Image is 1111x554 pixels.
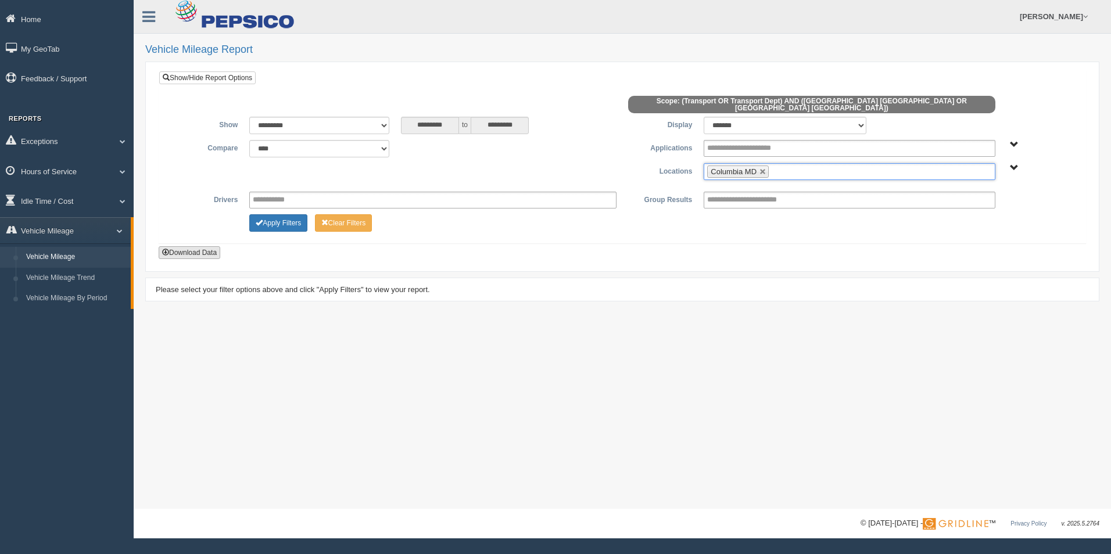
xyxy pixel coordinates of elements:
[168,117,243,131] label: Show
[159,246,220,259] button: Download Data
[459,117,471,134] span: to
[628,96,995,113] span: Scope: (Transport OR Transport Dept) AND ([GEOGRAPHIC_DATA] [GEOGRAPHIC_DATA] OR [GEOGRAPHIC_DATA...
[622,117,698,131] label: Display
[168,140,243,154] label: Compare
[861,517,1099,530] div: © [DATE]-[DATE] - ™
[1010,520,1047,527] a: Privacy Policy
[711,167,757,176] span: Columbia MD
[145,44,1099,56] h2: Vehicle Mileage Report
[622,163,698,177] label: Locations
[168,192,243,206] label: Drivers
[156,285,430,294] span: Please select your filter options above and click "Apply Filters" to view your report.
[622,140,698,154] label: Applications
[21,268,131,289] a: Vehicle Mileage Trend
[249,214,307,232] button: Change Filter Options
[159,71,256,84] a: Show/Hide Report Options
[622,192,698,206] label: Group Results
[1062,520,1099,527] span: v. 2025.5.2764
[21,288,131,309] a: Vehicle Mileage By Period
[315,214,372,232] button: Change Filter Options
[21,247,131,268] a: Vehicle Mileage
[923,518,988,530] img: Gridline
